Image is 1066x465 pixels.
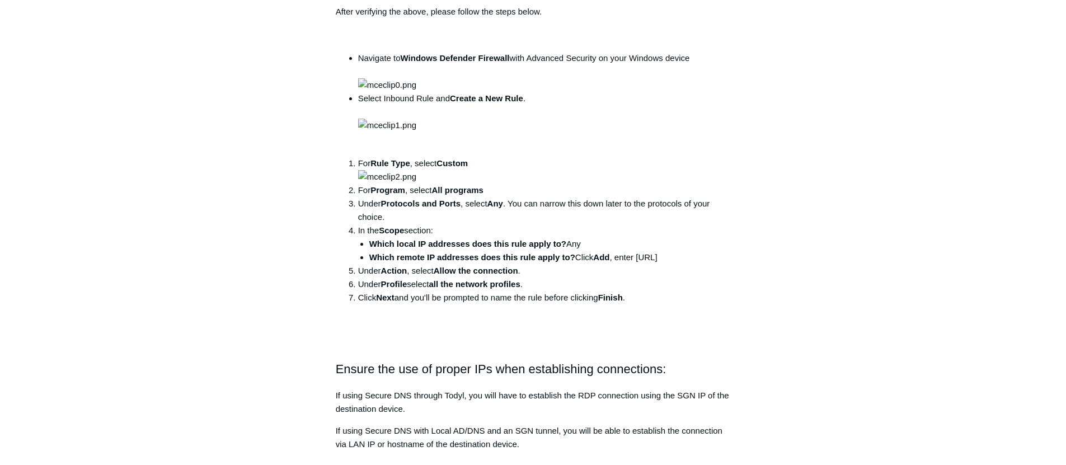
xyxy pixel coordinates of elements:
li: Under , select . You can narrow this down later to the protocols of your choice. [358,197,731,224]
img: mceclip2.png [358,170,416,184]
strong: Program [370,185,405,195]
li: Select Inbound Rule and . [358,92,731,145]
li: In the section: [358,224,731,264]
strong: Allow the connection [434,266,518,275]
li: Click and you'll be prompted to name the rule before clicking . [358,291,731,304]
li: For , select [358,184,731,197]
li: Click , enter [URL] [369,251,731,264]
li: Navigate to with Advanced Security on your Windows device [358,51,731,92]
li: Under , select . [358,264,731,278]
strong: all the network profiles [429,279,520,289]
strong: Protocols and Ports [381,199,461,208]
h2: Ensure the use of proper IPs when establishing connections: [336,359,731,379]
strong: Windows Defender Firewall [401,53,510,63]
strong: Any [487,199,503,208]
img: mceclip0.png [358,78,416,92]
li: Under select . [358,278,731,291]
strong: Profile [381,279,407,289]
strong: Custom [436,158,468,168]
p: If using Secure DNS through Todyl, you will have to establish the RDP connection using the SGN IP... [336,389,731,416]
strong: Rule Type [370,158,410,168]
strong: Finish [598,293,623,302]
img: mceclip1.png [358,119,416,132]
li: For , select [358,157,731,184]
strong: Which local IP addresses does this rule apply to? [369,239,566,248]
strong: Next [376,293,395,302]
strong: Scope [379,226,404,235]
li: Any [369,237,731,251]
strong: Which remote IP addresses does this rule apply to? [369,252,575,262]
strong: Add [593,252,609,262]
p: If using Secure DNS with Local AD/DNS and an SGN tunnel, you will be able to establish the connec... [336,424,731,451]
strong: All programs [431,185,483,195]
strong: Create a New Rule [450,93,523,103]
strong: Action [381,266,407,275]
